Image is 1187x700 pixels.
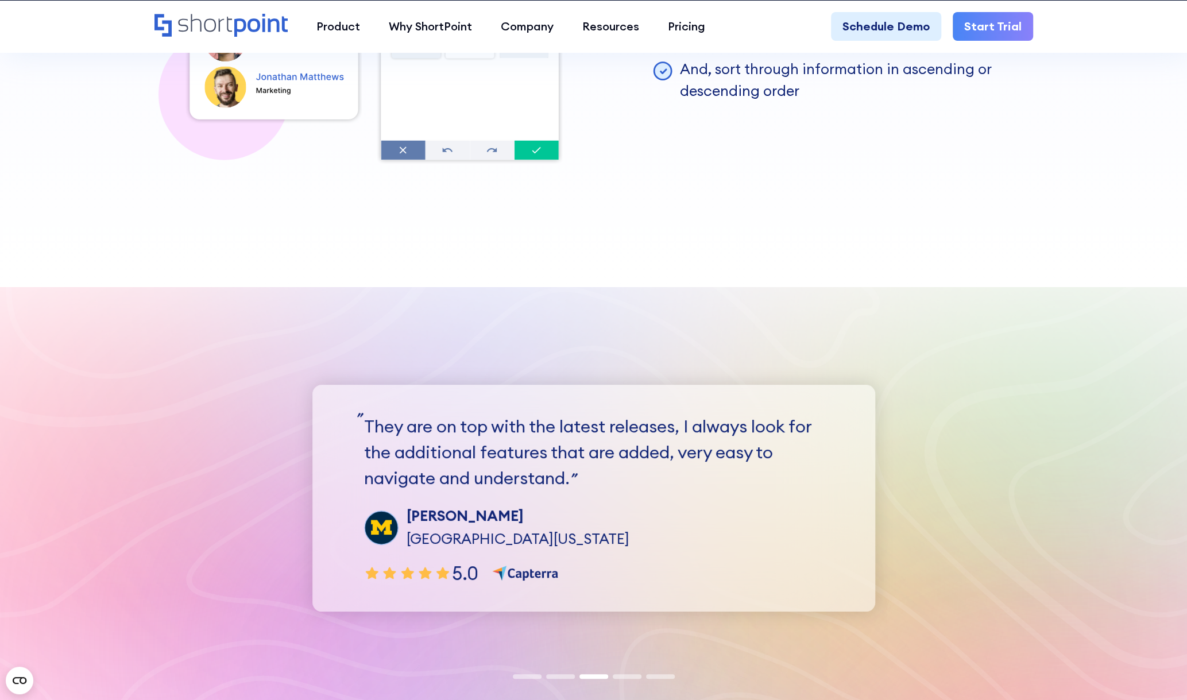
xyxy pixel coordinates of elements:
div: Pricing [668,18,705,35]
div: Company [501,18,554,35]
iframe: Chat Widget [980,567,1187,700]
p: And, sort through information in ascending or descending order [680,59,1022,102]
a: Home [154,14,288,38]
a: Schedule Demo [831,12,941,41]
div: [GEOGRAPHIC_DATA][US_STATE] [407,528,629,550]
a: Pricing [654,12,720,41]
div: [PERSON_NAME] [407,505,629,527]
div: 5.0 [452,564,478,583]
a: Product [302,12,374,41]
div: Why ShortPoint [389,18,472,35]
p: They are on top with the latest releases, I always look for the additional features that are adde... [364,415,811,489]
div: Product [316,18,360,35]
a: Company [486,12,568,41]
a: Start Trial [953,12,1033,41]
g: Marketing [256,88,290,95]
a: Why ShortPoint [374,12,486,41]
button: Open CMP widget [6,667,33,694]
div: Resources [582,18,639,35]
a: Resources [568,12,654,41]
